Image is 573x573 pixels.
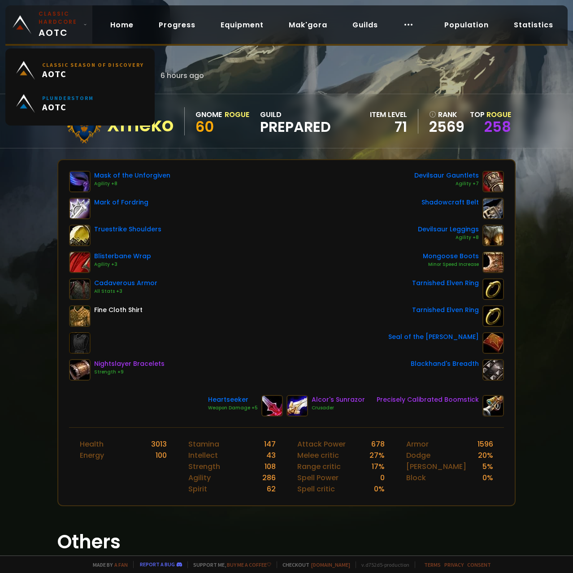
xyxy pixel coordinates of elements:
img: item-12783 [261,395,283,417]
div: 100 [156,450,167,461]
img: item-13209 [482,332,504,354]
div: All Stats +3 [94,288,157,295]
div: Alcor's Sunrazor [312,395,365,404]
span: AOTC [42,68,144,79]
div: Agility +8 [94,180,170,187]
div: 0 % [374,483,385,495]
img: item-18500 [482,278,504,300]
span: AOTC [42,101,94,113]
div: Agility +3 [94,261,151,268]
div: Rogue [225,109,249,120]
small: Plunderstorm [42,95,94,101]
div: Devilsaur Gauntlets [414,171,479,180]
a: Home [103,16,141,34]
div: Armor [406,438,429,450]
span: Prepared [260,120,331,134]
div: Dodge [406,450,430,461]
div: Seal of the [PERSON_NAME] [388,332,479,342]
img: item-13404 [69,171,91,192]
div: Agility [188,472,211,483]
span: v. d752d5 - production [356,561,409,568]
img: item-2100 [482,395,504,417]
div: Tarnished Elven Ring [412,278,479,288]
div: Top [470,109,511,120]
div: rank [429,109,464,120]
div: Strength +9 [94,369,165,376]
img: item-12927 [69,225,91,246]
div: Gnome [195,109,222,120]
img: item-18506 [482,252,504,273]
div: 1596 [477,438,493,450]
span: Rogue [486,109,511,120]
div: Health [80,438,104,450]
span: 60 [195,117,214,137]
div: Xmeko [107,118,174,132]
small: Classic Season of Discovery [42,61,144,68]
div: Blisterbane Wrap [94,252,151,261]
div: Truestrike Shoulders [94,225,161,234]
div: Agility +8 [418,234,479,241]
a: [DOMAIN_NAME] [311,561,350,568]
small: Classic Hardcore [39,10,80,26]
span: Support me, [187,561,271,568]
div: Block [406,472,426,483]
a: Privacy [444,561,464,568]
img: item-15063 [482,171,504,192]
span: 6 hours ago [161,70,204,81]
div: 108 [265,461,276,472]
div: Melee critic [297,450,339,461]
img: item-13965 [482,359,504,381]
div: Attack Power [297,438,346,450]
div: 0 % [482,472,493,483]
div: Nightslayer Bracelets [94,359,165,369]
div: Mark of Fordring [94,198,148,207]
div: Range critic [297,461,341,472]
span: AOTC [39,10,80,39]
div: 27 % [369,450,385,461]
img: item-12552 [69,252,91,273]
div: 147 [264,438,276,450]
a: Progress [152,16,203,34]
h1: Others [57,528,516,556]
div: Devilsaur Leggings [418,225,479,234]
div: 71 [370,120,407,134]
div: 3013 [151,438,167,450]
div: 0 [380,472,385,483]
div: Spell Power [297,472,339,483]
img: item-16713 [482,198,504,219]
a: Guilds [345,16,385,34]
div: Heartseeker [208,395,258,404]
img: item-18500 [482,305,504,327]
a: Statistics [507,16,560,34]
div: 20 % [478,450,493,461]
div: item level [370,109,407,120]
img: item-859 [69,305,91,327]
a: a fan [114,561,128,568]
div: Cadaverous Armor [94,278,157,288]
span: Checkout [277,561,350,568]
div: 678 [371,438,385,450]
a: Classic HardcoreAOTC [5,5,92,44]
div: Stamina [188,438,219,450]
div: Strength [188,461,220,472]
div: Agility +7 [414,180,479,187]
a: PlunderstormAOTC [11,87,149,120]
img: item-14555 [286,395,308,417]
div: Weapon Damage +5 [208,404,258,412]
div: Fine Cloth Shirt [94,305,143,315]
div: Spirit [188,483,207,495]
div: [PERSON_NAME] [406,461,466,472]
a: Population [437,16,496,34]
a: Terms [424,561,441,568]
span: Made by [87,561,128,568]
a: Buy me a coffee [227,561,271,568]
div: 43 [266,450,276,461]
div: Mongoose Boots [423,252,479,261]
div: Minor Speed Increase [423,261,479,268]
a: 258 [484,117,511,137]
div: guild [260,109,331,134]
div: Shadowcraft Belt [421,198,479,207]
img: item-14637 [69,278,91,300]
img: item-16825 [69,359,91,381]
div: Intellect [188,450,218,461]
